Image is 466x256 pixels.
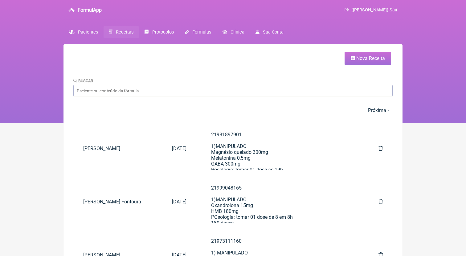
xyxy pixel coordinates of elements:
span: Pacientes [78,30,98,35]
a: Protocolos [139,26,179,38]
input: Paciente ou conteúdo da fórmula [73,85,393,96]
a: ([PERSON_NAME]) Sair [345,7,398,13]
h3: FormulApp [78,7,102,13]
label: Buscar [73,78,93,83]
span: ([PERSON_NAME]) Sair [351,7,398,13]
a: Próxima › [368,107,389,113]
span: Protocolos [152,30,174,35]
a: Pacientes [63,26,104,38]
span: Fórmulas [192,30,211,35]
a: Sua Conta [250,26,289,38]
a: Receitas [104,26,139,38]
a: [PERSON_NAME] [73,141,162,156]
a: Nova Receita [345,52,391,65]
span: Sua Conta [263,30,284,35]
a: [PERSON_NAME] Fontoura [73,194,162,210]
span: Clínica [231,30,244,35]
a: Clínica [217,26,250,38]
a: 219818979011)MANIPULADOMagnésio quelado 300mgMelatonina 0,5mgGABA 300mgPosologia: tomar 01 dose a... [201,127,364,170]
span: Receitas [116,30,133,35]
a: 219990481651)MANIPULADOOxandrolona 15mgHMB 180mgPOsologia: tomar 01 dose de 8 em 8h180 doses2)MAN... [201,180,364,223]
nav: pager [73,104,393,117]
a: [DATE] [162,141,196,156]
a: Fórmulas [179,26,217,38]
a: [DATE] [162,194,196,210]
span: Nova Receita [356,55,385,61]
